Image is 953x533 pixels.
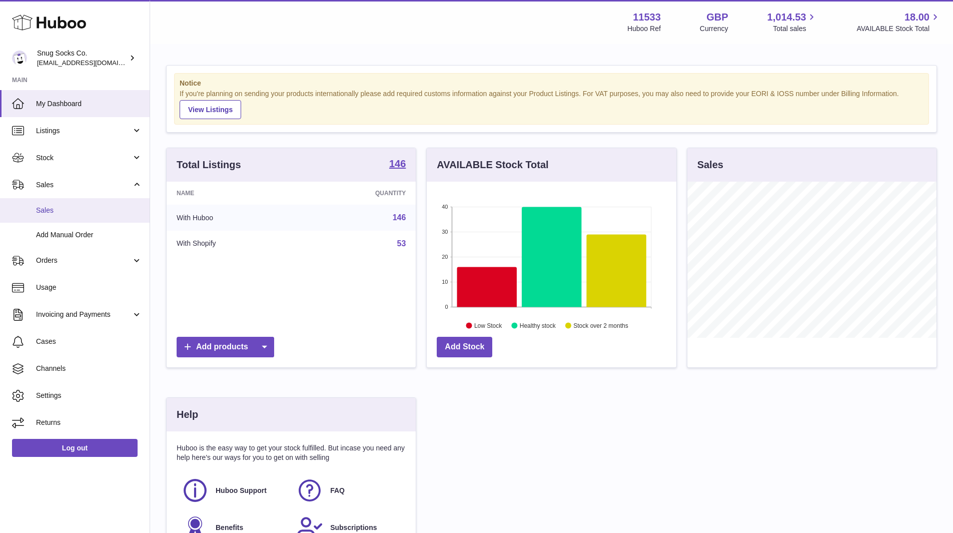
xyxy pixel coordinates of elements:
span: Subscriptions [330,523,377,532]
div: If you're planning on sending your products internationally please add required customs informati... [180,89,923,119]
span: AVAILABLE Stock Total [856,24,941,34]
span: Settings [36,391,142,400]
a: Log out [12,439,138,457]
strong: 146 [389,159,406,169]
th: Quantity [301,182,416,205]
span: Returns [36,418,142,427]
span: Cases [36,337,142,346]
text: 20 [442,254,448,260]
span: Channels [36,364,142,373]
strong: GBP [706,11,728,24]
span: Listings [36,126,132,136]
span: Orders [36,256,132,265]
td: With Shopify [167,231,301,257]
p: Huboo is the easy way to get your stock fulfilled. But incase you need any help here's our ways f... [177,443,406,462]
a: 146 [393,213,406,222]
a: Add products [177,337,274,357]
strong: Notice [180,79,923,88]
text: Low Stock [474,322,502,329]
a: View Listings [180,100,241,119]
a: FAQ [296,477,401,504]
div: Snug Socks Co. [37,49,127,68]
a: 53 [397,239,406,248]
span: Usage [36,283,142,292]
text: 30 [442,229,448,235]
span: Invoicing and Payments [36,310,132,319]
h3: Help [177,408,198,421]
span: My Dashboard [36,99,142,109]
strong: 11533 [633,11,661,24]
span: Benefits [216,523,243,532]
span: 1,014.53 [767,11,806,24]
span: [EMAIL_ADDRESS][DOMAIN_NAME] [37,59,147,67]
a: 18.00 AVAILABLE Stock Total [856,11,941,34]
h3: Sales [697,158,723,172]
span: Total sales [773,24,817,34]
span: FAQ [330,486,345,495]
h3: Total Listings [177,158,241,172]
span: 18.00 [904,11,929,24]
a: Add Stock [437,337,492,357]
span: Stock [36,153,132,163]
span: Sales [36,206,142,215]
text: 0 [445,304,448,310]
text: Stock over 2 months [574,322,628,329]
span: Huboo Support [216,486,267,495]
img: info@snugsocks.co.uk [12,51,27,66]
span: Sales [36,180,132,190]
th: Name [167,182,301,205]
text: 40 [442,204,448,210]
text: Healthy stock [520,322,556,329]
text: 10 [442,279,448,285]
span: Add Manual Order [36,230,142,240]
h3: AVAILABLE Stock Total [437,158,548,172]
td: With Huboo [167,205,301,231]
div: Huboo Ref [627,24,661,34]
div: Currency [700,24,728,34]
a: Huboo Support [182,477,286,504]
a: 146 [389,159,406,171]
a: 1,014.53 Total sales [767,11,818,34]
